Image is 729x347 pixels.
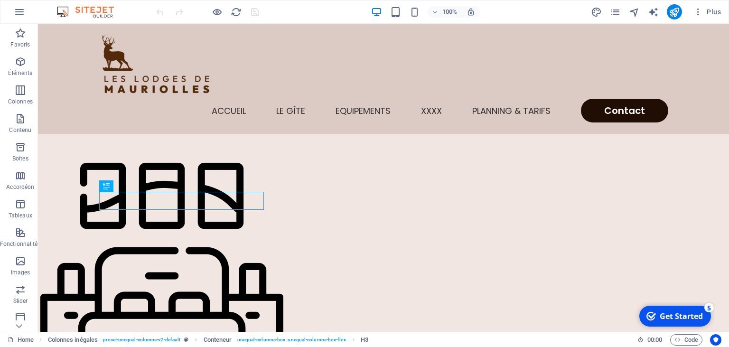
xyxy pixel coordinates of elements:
[442,6,457,18] h6: 100%
[629,6,640,18] button: navigator
[235,334,346,346] span: . unequal-columns-box .unequal-columns-box-flex
[6,183,34,191] p: Accordéon
[674,334,698,346] span: Code
[231,7,242,18] i: Actualiser la page
[184,337,188,342] i: Cet élément est une présélection personnalisable.
[10,41,30,48] p: Favoris
[467,8,475,16] i: Lors du redimensionnement, ajuster automatiquement le niveau de zoom en fonction de l'appareil sé...
[629,7,640,18] i: Navigateur
[26,9,69,19] div: Get Started
[8,334,34,346] a: Cliquez pour annuler la sélection. Double-cliquez pour ouvrir Pages.
[648,7,659,18] i: AI Writer
[8,98,33,105] p: Colonnes
[9,126,31,134] p: Contenu
[669,7,680,18] i: Publier
[211,6,223,18] button: Cliquez ici pour quitter le mode Aperçu et poursuivre l'édition.
[647,334,662,346] span: 00 00
[361,334,368,346] span: Cliquez pour sélectionner. Double-cliquez pour modifier.
[48,334,368,346] nav: breadcrumb
[710,334,721,346] button: Usercentrics
[12,155,28,162] p: Boîtes
[70,1,80,10] div: 5
[11,269,30,276] p: Images
[428,6,461,18] button: 100%
[204,334,232,346] span: Cliquez pour sélectionner. Double-cliquez pour modifier.
[610,7,621,18] i: Pages (Ctrl+Alt+S)
[230,6,242,18] button: reload
[5,4,77,25] div: Get Started 5 items remaining, 0% complete
[591,7,602,18] i: Design (Ctrl+Alt+Y)
[591,6,602,18] button: design
[693,7,721,17] span: Plus
[55,6,126,18] img: Editor Logo
[610,6,621,18] button: pages
[102,334,180,346] span: . preset-unequal-columns-v2-default
[667,4,682,19] button: publish
[654,336,655,343] span: :
[670,334,702,346] button: Code
[690,4,725,19] button: Plus
[8,69,32,77] p: Éléments
[637,334,663,346] h6: Durée de la session
[48,334,98,346] span: Cliquez pour sélectionner. Double-cliquez pour modifier.
[648,6,659,18] button: text_generator
[13,297,28,305] p: Slider
[9,212,32,219] p: Tableaux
